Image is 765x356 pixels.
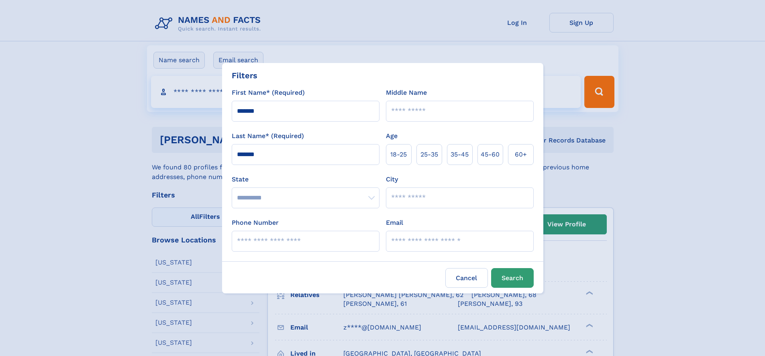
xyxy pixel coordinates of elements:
label: Age [386,131,398,141]
span: 25‑35 [420,150,438,159]
label: City [386,175,398,184]
span: 60+ [515,150,527,159]
div: Filters [232,69,257,81]
label: Last Name* (Required) [232,131,304,141]
label: Phone Number [232,218,279,228]
button: Search [491,268,534,288]
span: 35‑45 [451,150,469,159]
label: Email [386,218,403,228]
label: Middle Name [386,88,427,98]
label: State [232,175,379,184]
label: Cancel [445,268,488,288]
span: 18‑25 [390,150,407,159]
label: First Name* (Required) [232,88,305,98]
span: 45‑60 [481,150,500,159]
